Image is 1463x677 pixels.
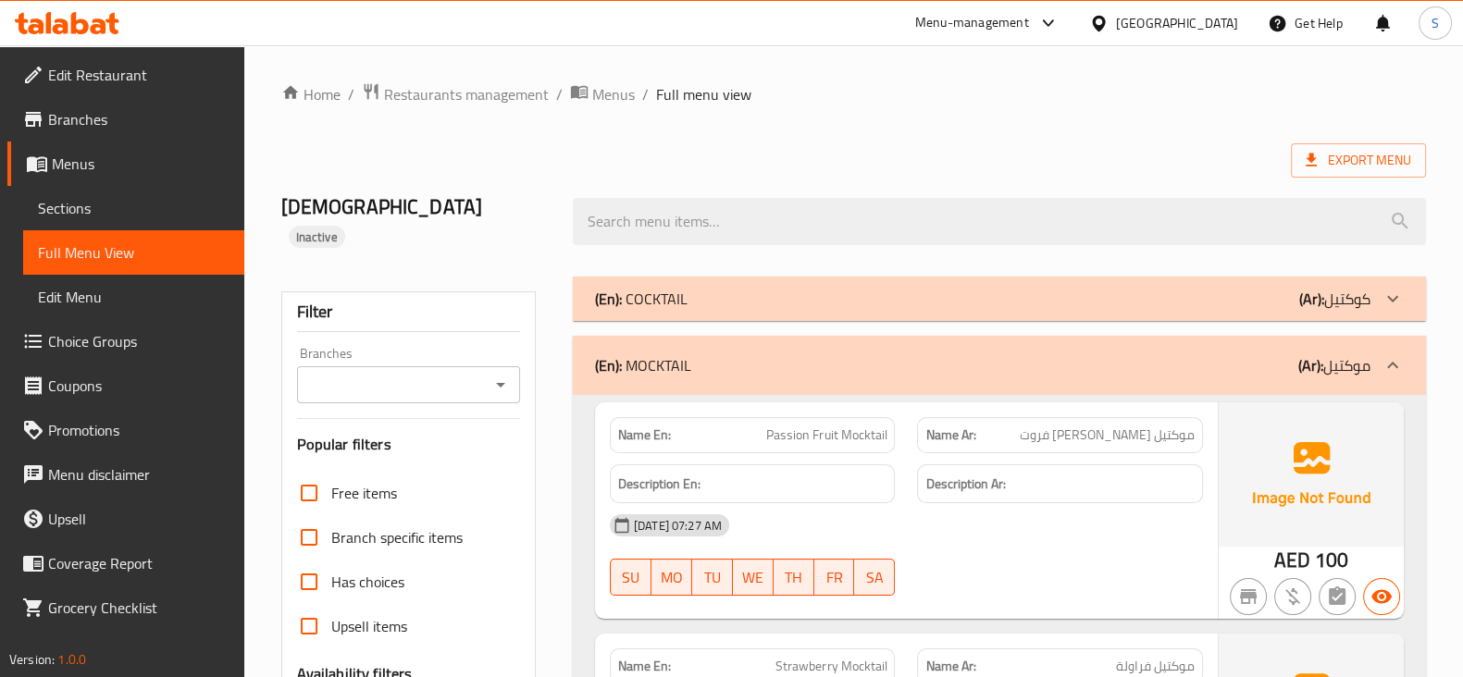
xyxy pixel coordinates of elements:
button: TH [774,559,814,596]
span: SA [862,564,887,591]
span: TH [781,564,807,591]
a: Branches [7,97,244,142]
strong: Description Ar: [925,473,1005,496]
button: Not has choices [1319,578,1356,615]
b: (En): [595,285,622,313]
strong: Name Ar: [925,657,975,676]
a: Choice Groups [7,319,244,363]
span: Inactive [289,228,345,246]
span: Upsell items [331,615,407,637]
a: Coupons [7,363,244,408]
span: 100 [1314,542,1347,578]
span: Export Menu [1306,149,1411,172]
span: Grocery Checklist [48,597,229,619]
span: موكتيل فراولة [1116,657,1195,676]
button: SU [610,559,651,596]
a: Promotions [7,408,244,452]
h3: Popular filters [297,434,520,455]
div: Inactive [289,226,345,248]
input: search [573,198,1426,245]
a: Edit Menu [23,275,244,319]
span: MO [659,564,685,591]
span: Has choices [331,571,404,593]
span: Passion Fruit Mocktail [766,425,886,445]
strong: Description En: [618,473,701,496]
button: SA [854,559,895,596]
span: Restaurants management [384,83,549,105]
span: Edit Menu [38,286,229,308]
button: TU [692,559,733,596]
b: (Ar): [1298,351,1323,379]
strong: Name En: [618,657,671,676]
button: WE [733,559,774,596]
span: FR [822,564,848,591]
span: Edit Restaurant [48,64,229,86]
a: Edit Restaurant [7,53,244,97]
a: Menu disclaimer [7,452,244,497]
div: [GEOGRAPHIC_DATA] [1116,13,1238,33]
img: Ae5nvW7+0k+MAAAAAElFTkSuQmCC [1219,402,1404,547]
span: Free items [331,482,397,504]
strong: Name En: [618,425,671,445]
span: SU [618,564,644,591]
span: AED [1274,542,1310,578]
li: / [348,83,354,105]
nav: breadcrumb [281,82,1426,106]
button: Available [1363,578,1400,615]
button: FR [814,559,855,596]
p: MOCKTAIL [595,354,691,376]
a: Menus [570,82,635,106]
span: Full Menu View [38,241,229,264]
span: Strawberry Mocktail [775,657,886,676]
span: Menus [52,153,229,175]
span: Upsell [48,508,229,530]
li: / [642,83,649,105]
span: Export Menu [1291,143,1426,178]
span: [DATE] 07:27 AM [626,517,729,535]
h2: [DEMOGRAPHIC_DATA] [281,193,551,249]
button: Open [488,372,514,398]
span: Choice Groups [48,330,229,352]
p: موكتيل [1298,354,1370,376]
b: (Ar): [1299,285,1324,313]
span: Branches [48,108,229,130]
a: Upsell [7,497,244,541]
button: Not branch specific item [1230,578,1267,615]
span: Branch specific items [331,526,463,548]
div: (En): MOCKTAIL(Ar):موكتيل [573,336,1426,395]
span: موكتيل [PERSON_NAME] فروت [1020,425,1195,445]
a: Menus [7,142,244,186]
span: 1.0.0 [57,647,86,671]
span: WE [740,564,766,591]
div: Filter [297,292,520,332]
span: Sections [38,197,229,219]
p: COCKTAIL [595,288,688,310]
b: (En): [595,351,622,379]
a: Full Menu View [23,230,244,275]
a: Coverage Report [7,541,244,585]
span: Full menu view [656,83,751,105]
strong: Name Ar: [925,425,975,445]
span: Menus [592,83,635,105]
span: TU [700,564,725,591]
div: Menu-management [915,12,1029,34]
a: Grocery Checklist [7,585,244,630]
button: MO [651,559,692,596]
p: كوكتيل [1299,288,1370,310]
span: Coverage Report [48,552,229,574]
li: / [556,83,563,105]
a: Home [281,83,341,105]
span: S [1432,13,1439,33]
a: Sections [23,186,244,230]
span: Menu disclaimer [48,463,229,486]
span: Version: [9,647,55,671]
span: Coupons [48,375,229,397]
div: (En): COCKTAIL(Ar):كوكتيل [573,277,1426,321]
span: Promotions [48,419,229,441]
button: Purchased item [1274,578,1311,615]
a: Restaurants management [362,82,549,106]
